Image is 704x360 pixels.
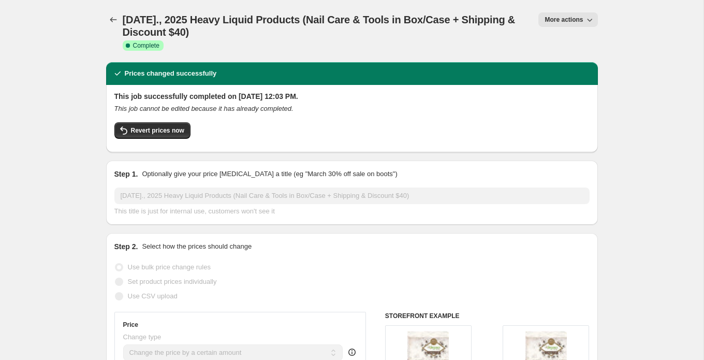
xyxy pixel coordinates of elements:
[114,241,138,252] h2: Step 2.
[347,347,357,357] div: help
[128,278,217,285] span: Set product prices individually
[538,12,597,27] button: More actions
[114,188,590,204] input: 30% off holiday sale
[125,68,217,79] h2: Prices changed successfully
[123,321,138,329] h3: Price
[123,14,516,38] span: [DATE]., 2025 Heavy Liquid Products (Nail Care & Tools in Box/Case + Shipping & Discount $40)
[142,241,252,252] p: Select how the prices should change
[385,312,590,320] h6: STOREFRONT EXAMPLE
[133,41,159,50] span: Complete
[123,333,162,341] span: Change type
[545,16,583,24] span: More actions
[131,126,184,135] span: Revert prices now
[106,12,121,27] button: Price change jobs
[142,169,397,179] p: Optionally give your price [MEDICAL_DATA] a title (eg "March 30% off sale on boots")
[128,292,178,300] span: Use CSV upload
[114,91,590,102] h2: This job successfully completed on [DATE] 12:03 PM.
[128,263,211,271] span: Use bulk price change rules
[114,105,294,112] i: This job cannot be edited because it has already completed.
[114,122,190,139] button: Revert prices now
[114,207,275,215] span: This title is just for internal use, customers won't see it
[114,169,138,179] h2: Step 1.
